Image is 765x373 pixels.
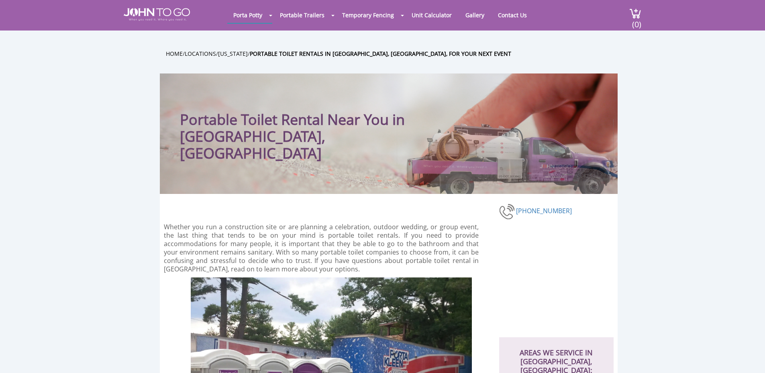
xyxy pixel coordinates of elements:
a: Home [166,50,183,57]
a: Contact Us [492,7,533,23]
a: Portable Toilet Rentals in [GEOGRAPHIC_DATA], [GEOGRAPHIC_DATA], for Your Next Event [250,50,511,57]
a: Porta Potty [227,7,268,23]
a: [PHONE_NUMBER] [516,206,572,215]
a: Unit Calculator [406,7,458,23]
a: Temporary Fencing [336,7,400,23]
a: Portable Trailers [274,7,330,23]
button: Live Chat [733,341,765,373]
p: Whether you run a construction site or are planning a celebration, outdoor wedding, or group even... [164,223,479,273]
img: Truck [397,119,614,194]
a: [US_STATE] [218,50,248,57]
h1: Portable Toilet Rental Near You in [GEOGRAPHIC_DATA], [GEOGRAPHIC_DATA] [180,90,439,162]
img: cart a [629,8,641,19]
span: (0) [632,12,641,30]
a: Locations [185,50,216,57]
img: phone-number [499,203,516,220]
img: JOHN to go [124,8,190,21]
ul: / / / [166,49,624,58]
a: Gallery [459,7,490,23]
